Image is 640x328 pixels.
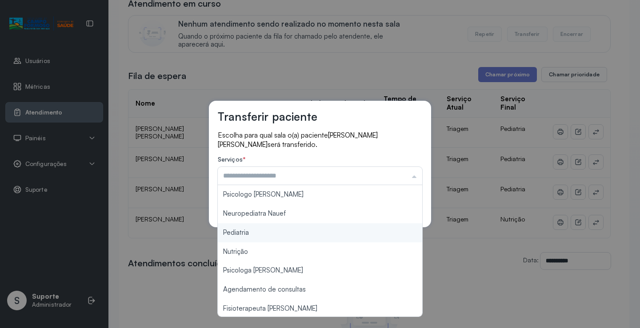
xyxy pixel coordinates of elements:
[218,110,317,123] h3: Transferir paciente
[218,280,422,299] li: Agendamento de consultas
[218,155,243,163] span: Serviços
[218,204,422,223] li: Neuropediatra Nauef
[218,130,422,149] p: Escolha para qual sala o(a) paciente será transferido.
[218,261,422,280] li: Psicologa [PERSON_NAME]
[218,299,422,318] li: Fisioterapeuta [PERSON_NAME]
[218,131,378,149] span: [PERSON_NAME] [PERSON_NAME]
[218,223,422,242] li: Pediatria
[218,185,422,204] li: Psicologo [PERSON_NAME]
[218,242,422,261] li: Nutrição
